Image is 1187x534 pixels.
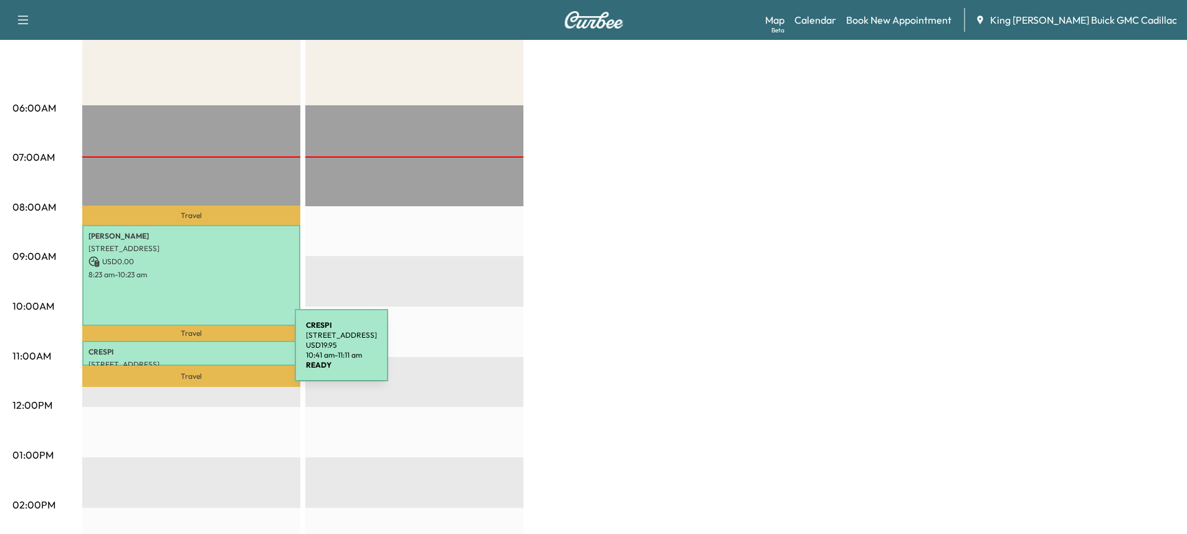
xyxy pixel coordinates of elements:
p: CRESPI [88,347,294,357]
p: [STREET_ADDRESS] [88,360,294,370]
span: King [PERSON_NAME] Buick GMC Cadillac [990,12,1177,27]
a: MapBeta [765,12,784,27]
p: 07:00AM [12,150,55,164]
div: Beta [771,26,784,35]
p: 01:00PM [12,447,54,462]
p: 8:23 am - 10:23 am [88,270,294,280]
p: 11:00AM [12,348,51,363]
p: 06:00AM [12,100,56,115]
a: Book New Appointment [846,12,951,27]
img: Curbee Logo [564,11,624,29]
p: 08:00AM [12,199,56,214]
p: Travel [82,326,300,341]
p: 10:00AM [12,298,54,313]
p: Travel [82,206,300,225]
p: USD 0.00 [88,256,294,267]
p: [STREET_ADDRESS] [88,244,294,254]
p: 02:00PM [12,497,55,512]
p: 09:00AM [12,249,56,264]
p: Travel [82,366,300,387]
a: Calendar [794,12,836,27]
p: [PERSON_NAME] [88,231,294,241]
p: 12:00PM [12,398,52,412]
